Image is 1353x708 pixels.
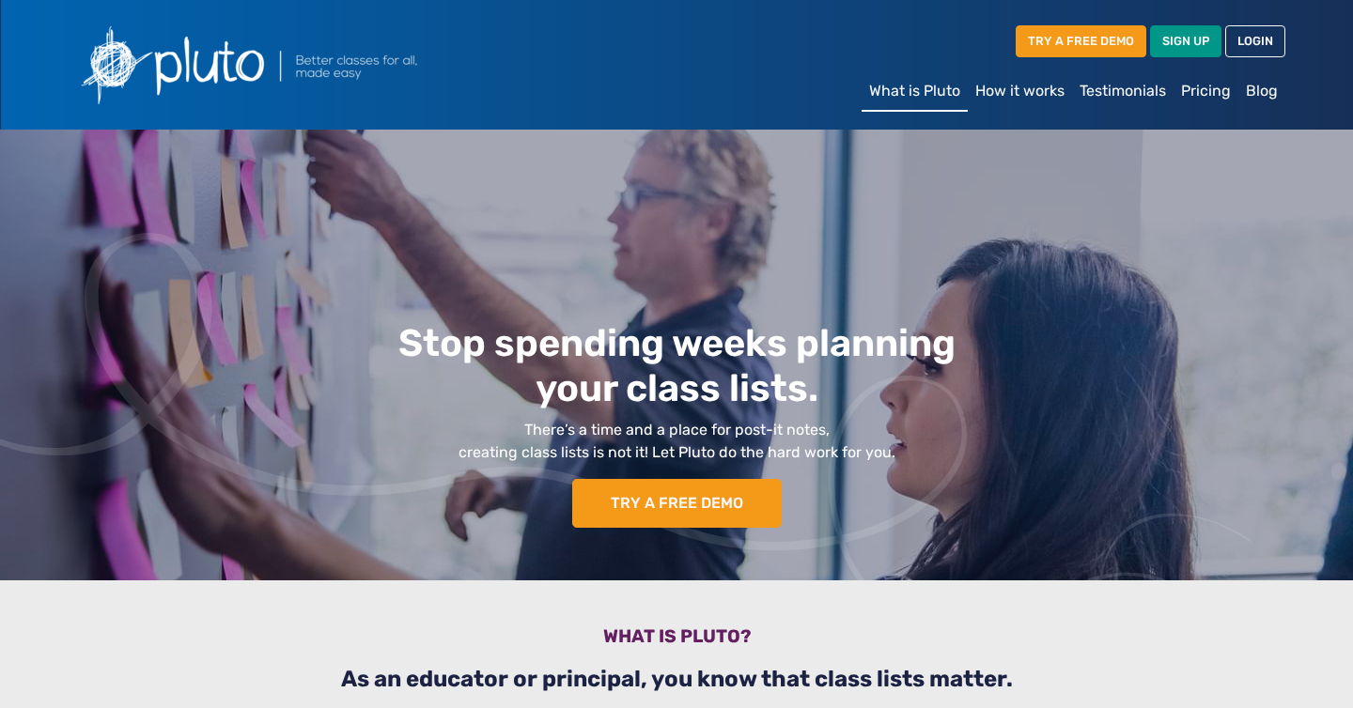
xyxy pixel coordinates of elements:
[68,15,519,115] img: Pluto logo with the text Better classes for all, made easy
[1238,72,1285,110] a: Blog
[862,72,968,112] a: What is Pluto
[203,419,1150,464] p: There’s a time and a place for post-it notes, creating class lists is not it! Let Pluto do the ha...
[1072,72,1174,110] a: Testimonials
[1225,25,1285,56] a: LOGIN
[968,72,1072,110] a: How it works
[1150,25,1221,56] a: SIGN UP
[572,479,782,528] a: TRY A FREE DEMO
[1016,25,1146,56] a: TRY A FREE DEMO
[203,321,1150,411] h1: Stop spending weeks planning your class lists.
[341,666,1013,692] b: As an educator or principal, you know that class lists matter.
[1174,72,1238,110] a: Pricing
[79,625,1274,654] h3: What is pluto?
